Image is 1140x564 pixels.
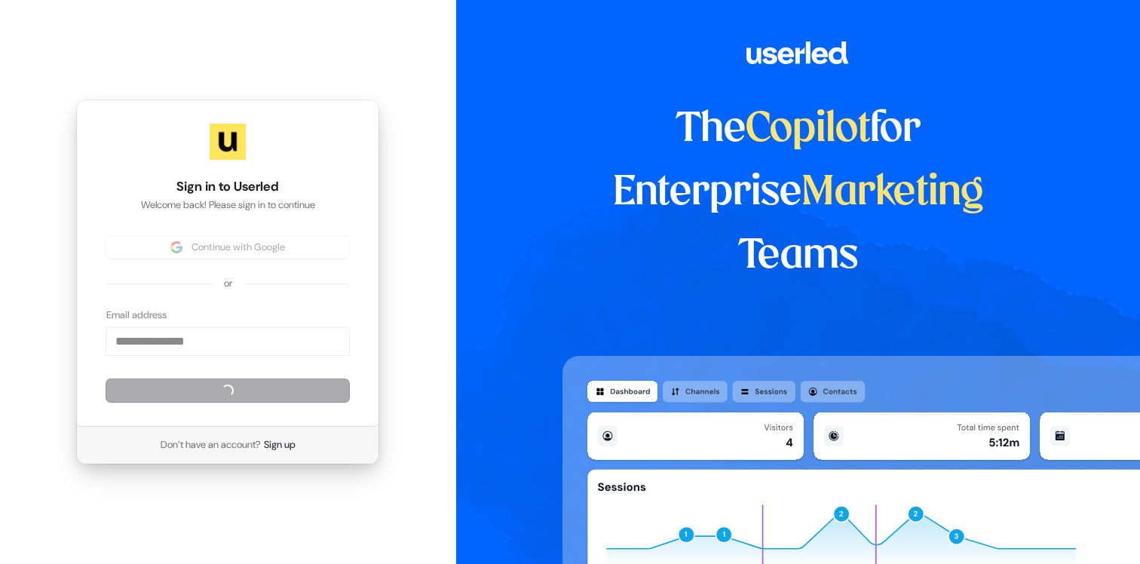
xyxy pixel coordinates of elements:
p: Welcome back! Please sign in to continue [106,198,349,212]
span: Don’t have an account? [161,438,261,452]
img: Userled [210,124,246,160]
a: Sign up [264,438,296,452]
span: Marketing [801,173,984,213]
h1: Sign in to Userled [106,178,349,196]
h1: The for Enterprise Teams [562,98,1034,288]
p: or [224,277,232,290]
span: Copilot [746,110,870,149]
